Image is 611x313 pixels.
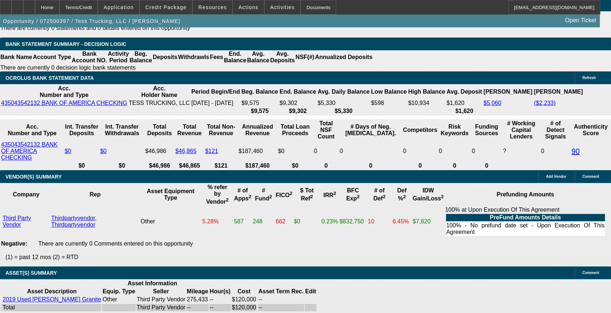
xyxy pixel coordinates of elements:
b: # of Apps [234,187,251,202]
button: Application [98,0,139,14]
th: Activity Period [108,50,129,64]
td: 0 [541,141,571,161]
a: ($2,233) [534,100,556,106]
button: Resources [193,0,232,14]
div: 100% at Upon Execution Of This Agreement [445,207,606,236]
sup: 2 [357,194,359,199]
th: Beg. Balance [129,50,152,64]
b: $ Tot Ref [300,187,314,202]
th: $5,330 [317,107,370,115]
td: -- [209,304,231,311]
th: Beg. Balance [241,85,278,99]
td: $5,330 [317,99,370,107]
td: 0 [314,141,339,161]
a: Thirdpartyvendor, Thirdpartyvendor [51,215,97,228]
b: IRR [323,192,336,198]
th: End. Balance [279,85,316,99]
sup: 2 [333,191,336,196]
th: Withdrawls [178,50,209,64]
td: 10 [367,206,392,237]
b: Negative: [1,240,27,247]
td: 0 [402,141,437,161]
th: 0 [438,162,471,169]
sup: 2 [289,191,292,196]
th: # of Detect Signals [541,120,571,140]
th: Low Balance [371,85,407,99]
td: 662 [275,206,293,237]
td: $0 [277,141,312,161]
td: Other [102,296,135,303]
th: [PERSON_NAME] [483,85,533,99]
td: -- [258,304,304,311]
a: $5,060 [483,100,501,106]
td: $7,820 [412,206,444,237]
td: $0 [293,206,320,237]
a: $46,865 [175,148,196,154]
a: Open Ticket [562,14,599,27]
th: Int. Transfer Deposits [64,120,99,140]
td: 0 [438,141,471,161]
td: 100% - No prefund date set - Upon Execution Of This Agreement [446,222,605,236]
td: $120,000 [231,296,257,303]
b: Hour(s) [210,288,230,294]
b: Rep [90,191,101,197]
th: Total Revenue [175,120,204,140]
button: Actions [233,0,264,14]
span: Comment [582,271,599,275]
th: Authenticity Score [571,120,610,140]
td: $10,934 [408,99,445,107]
a: $121 [205,148,218,154]
span: Credit Package [145,4,187,10]
td: Other [140,206,201,237]
th: Avg. Deposits [270,50,295,64]
button: Activities [265,0,300,14]
a: $0 [65,148,71,154]
b: FICO [276,192,292,198]
th: Asset Term Recommendation [258,288,304,295]
th: Int. Transfer Withdrawals [100,120,144,140]
b: Asset Equipment Type [147,188,195,201]
span: Activities [270,4,295,10]
th: Fees [210,50,223,64]
th: $46,986 [145,162,174,169]
span: ASSET(S) SUMMARY [5,270,57,276]
td: 6.45% [392,206,411,237]
b: PreFund Amounts Details [490,214,561,220]
th: Edit [305,288,316,295]
button: Credit Package [140,0,192,14]
th: $46,865 [175,162,204,169]
p: (1) = past 12 mos (2) = RTD [5,254,611,261]
td: $9,302 [279,99,316,107]
td: Third Party Vendor [136,304,186,311]
th: Bank Account NO. [71,50,108,64]
th: $9,302 [279,107,316,115]
sup: 2 [310,194,313,199]
th: Annualized Deposits [315,50,373,64]
b: BFC Exp [346,187,359,202]
b: Def % [397,187,406,202]
b: Prefunding Amounts [497,191,554,197]
th: $0 [277,162,312,169]
th: Annualized Revenue [238,120,277,140]
td: $598 [371,99,407,107]
span: Add Vendor [546,175,566,179]
sup: 2 [403,194,406,199]
th: Total Deposits [145,120,174,140]
td: 0.23% [321,206,338,237]
td: 248 [252,206,275,237]
th: $0 [100,162,144,169]
b: Asset Term Rec. [258,288,304,294]
th: $121 [205,162,237,169]
th: Sum of the Total NSF Count and Total Overdraft Fee Count from Ocrolus [314,120,339,140]
th: NSF(#) [295,50,315,64]
th: Avg. Daily Balance [317,85,370,99]
a: 435043542132 BANK OF AMERICA CHECKING [1,141,58,161]
span: Actions [238,4,258,10]
td: 5.28% [202,206,233,237]
td: 587 [234,206,252,237]
b: Mileage [187,288,208,294]
td: $120,000 [231,304,257,311]
sup: 2 [383,194,385,199]
th: Avg. Balance [246,50,269,64]
sup: 2 [269,194,272,199]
